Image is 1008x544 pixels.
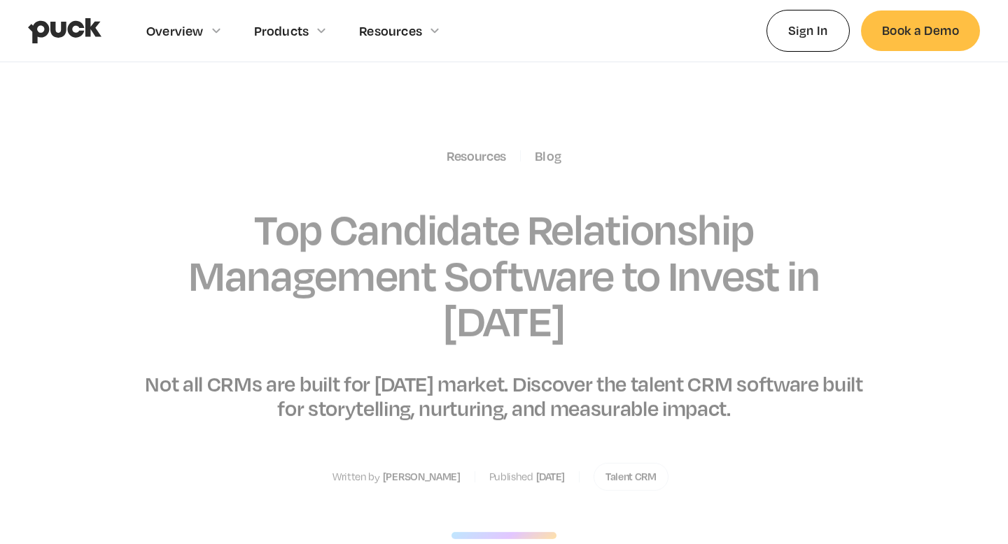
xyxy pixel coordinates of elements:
[137,371,871,420] div: Not all CRMs are built for [DATE] market. Discover the talent CRM software built for storytelling...
[332,470,380,482] div: Written by
[254,23,309,38] div: Products
[536,470,565,482] div: [DATE]
[605,470,657,482] div: Talent CRM
[447,148,506,164] div: Resources
[861,10,980,50] a: Book a Demo
[766,10,850,51] a: Sign In
[359,23,422,38] div: Resources
[137,206,871,343] h1: Top Candidate Relationship Management Software to Invest in [DATE]
[489,470,533,482] div: Published
[146,23,204,38] div: Overview
[383,470,461,482] div: [PERSON_NAME]
[535,148,561,164] a: Blog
